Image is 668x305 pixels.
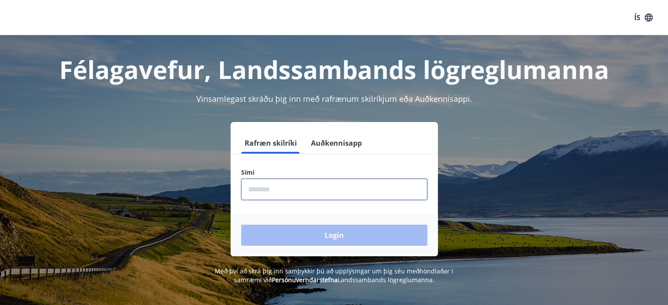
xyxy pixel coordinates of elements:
h1: Félagavefur, Landssambands lögreglumanna [29,53,640,86]
label: Sími [241,168,427,177]
span: Vinsamlegast skráðu þig inn með rafrænum skilríkjum eða Auðkennisappi. [196,93,472,104]
button: ÍS [629,10,657,25]
button: Auðkennisapp [307,133,365,154]
span: Með því að skrá þig inn samþykkir þú að upplýsingar um þig séu meðhöndlaðar í samræmi við Landssa... [215,267,453,284]
a: Persónuverndarstefna [272,276,338,284]
button: Rafræn skilríki [241,133,300,154]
